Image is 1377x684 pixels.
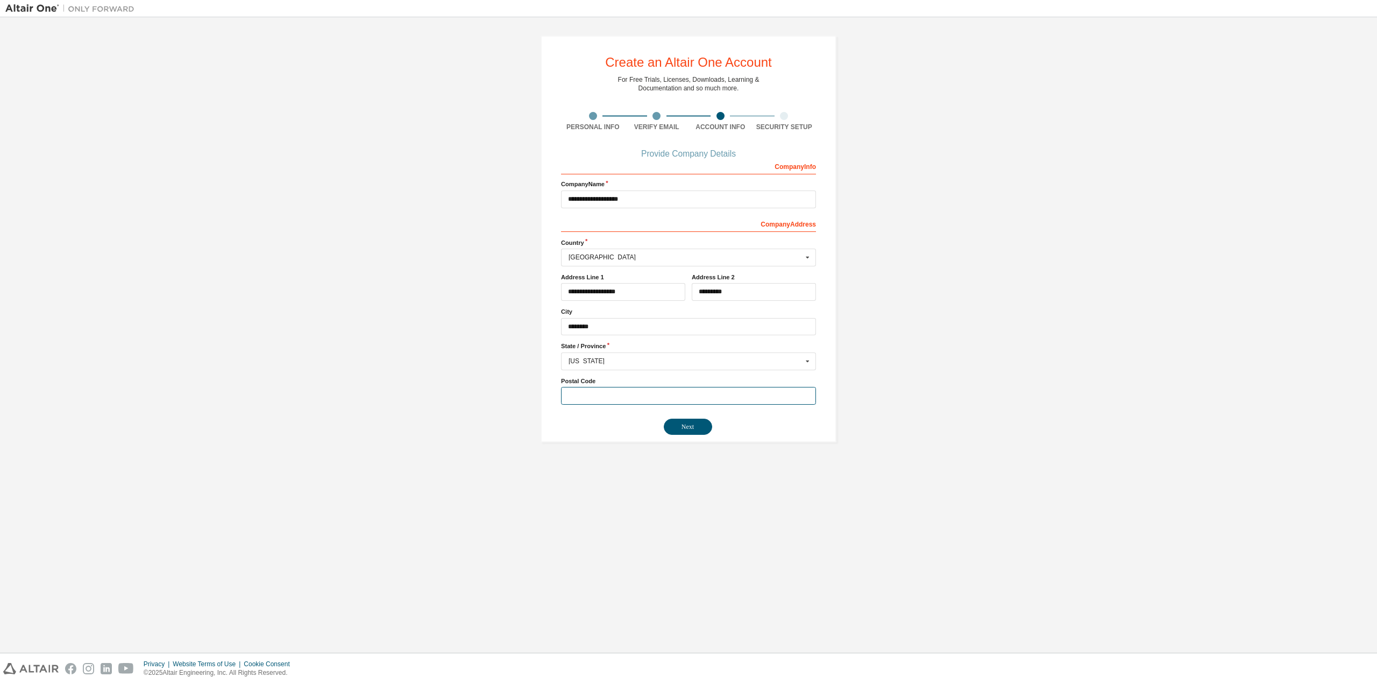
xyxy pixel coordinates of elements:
div: Cookie Consent [244,660,296,668]
div: Personal Info [561,123,625,131]
img: altair_logo.svg [3,663,59,674]
div: Security Setup [753,123,817,131]
div: Create an Altair One Account [605,56,772,69]
div: Verify Email [625,123,689,131]
div: Company Info [561,157,816,174]
img: instagram.svg [83,663,94,674]
label: Country [561,238,816,247]
img: linkedin.svg [101,663,112,674]
label: Company Name [561,180,816,188]
div: Account Info [688,123,753,131]
img: Altair One [5,3,140,14]
div: [US_STATE] [569,358,803,364]
div: Website Terms of Use [173,660,244,668]
label: State / Province [561,342,816,350]
img: facebook.svg [65,663,76,674]
img: youtube.svg [118,663,134,674]
label: Postal Code [561,377,816,385]
div: [GEOGRAPHIC_DATA] [569,254,803,260]
div: Privacy [144,660,173,668]
div: Company Address [561,215,816,232]
label: Address Line 2 [692,273,816,281]
div: For Free Trials, Licenses, Downloads, Learning & Documentation and so much more. [618,75,760,93]
label: Address Line 1 [561,273,685,281]
button: Next [664,419,712,435]
label: City [561,307,816,316]
p: © 2025 Altair Engineering, Inc. All Rights Reserved. [144,668,296,678]
div: Provide Company Details [561,151,816,157]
